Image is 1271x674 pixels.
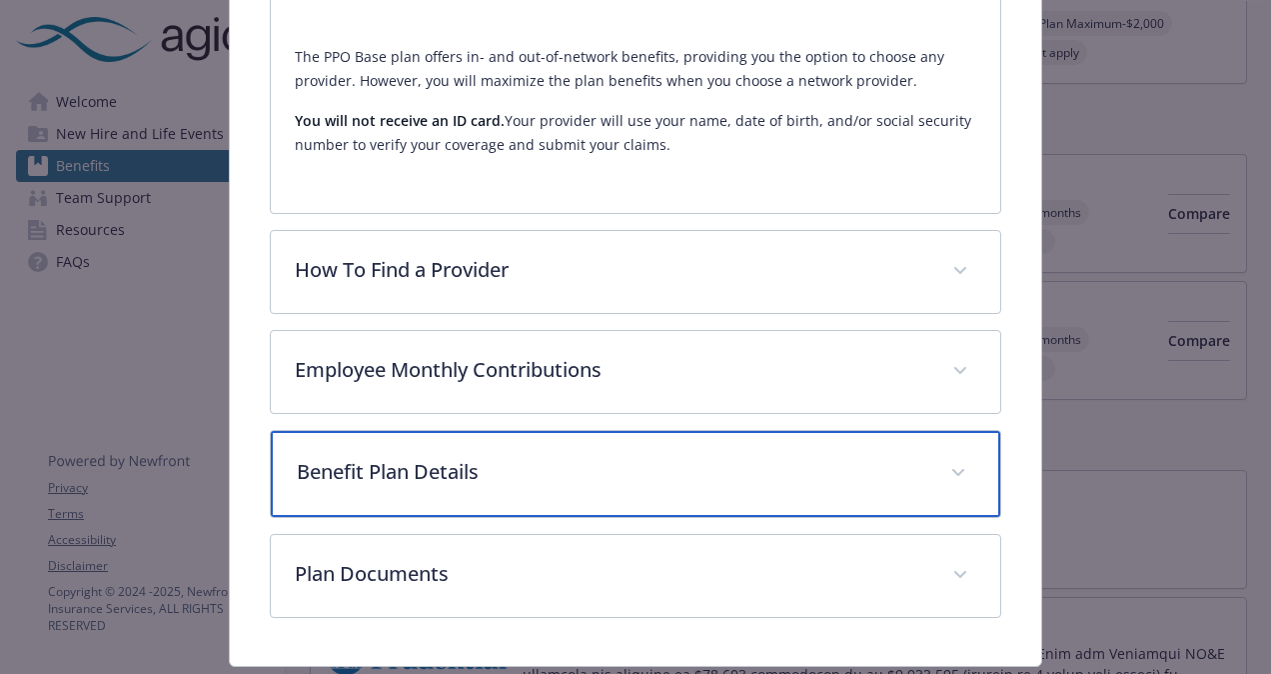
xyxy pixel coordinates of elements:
[271,231,1000,313] div: How To Find a Provider
[271,535,1000,617] div: Plan Documents
[295,45,976,93] p: The PPO Base plan offers in- and out-of-network benefits, providing you the option to choose any ...
[295,255,928,285] p: How To Find a Provider
[271,431,1000,517] div: Benefit Plan Details
[295,111,505,130] strong: You will not receive an ID card.
[297,457,926,487] p: Benefit Plan Details
[295,109,976,157] p: Your provider will use your name, date of birth, and/or social security number to verify your cov...
[271,331,1000,413] div: Employee Monthly Contributions
[271,29,1000,213] div: Description
[295,559,928,589] p: Plan Documents
[295,355,928,385] p: Employee Monthly Contributions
